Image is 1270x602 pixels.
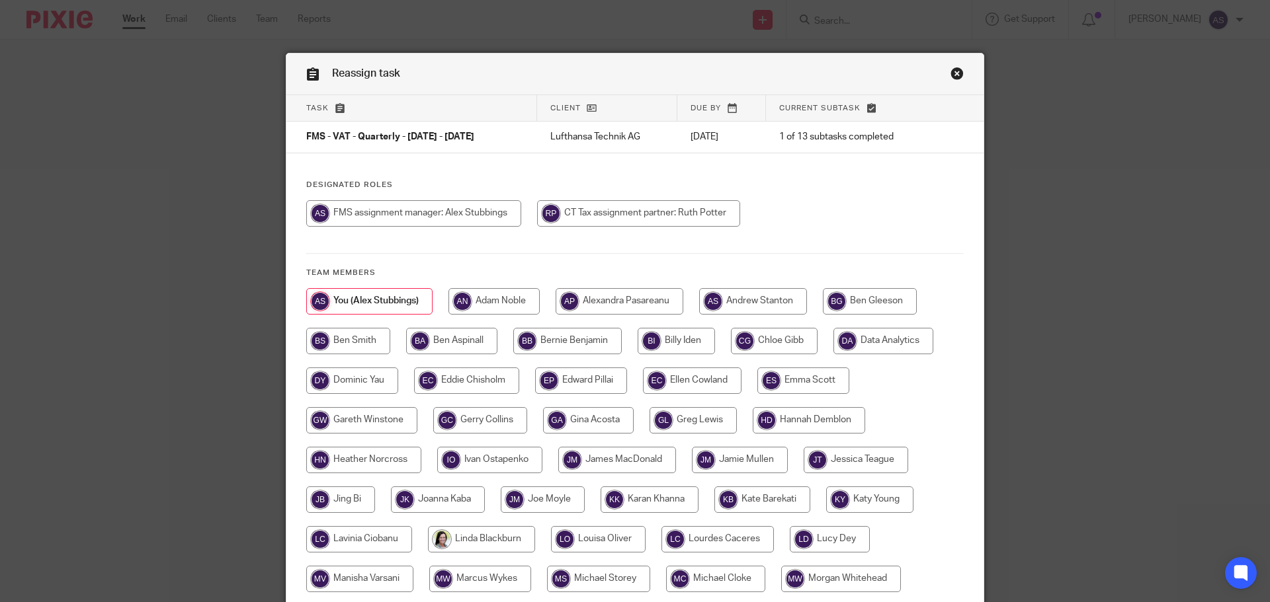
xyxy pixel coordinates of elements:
a: Close this dialog window [951,67,964,85]
span: Current subtask [779,104,861,112]
td: 1 of 13 subtasks completed [766,122,936,153]
span: Client [550,104,581,112]
h4: Designated Roles [306,180,964,190]
p: [DATE] [691,130,753,143]
h4: Team members [306,268,964,278]
p: Lufthansa Technik AG [550,130,664,143]
span: Due by [691,104,721,112]
span: Reassign task [332,68,400,79]
span: Task [306,104,329,112]
span: FMS - VAT - Quarterly - [DATE] - [DATE] [306,133,474,142]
